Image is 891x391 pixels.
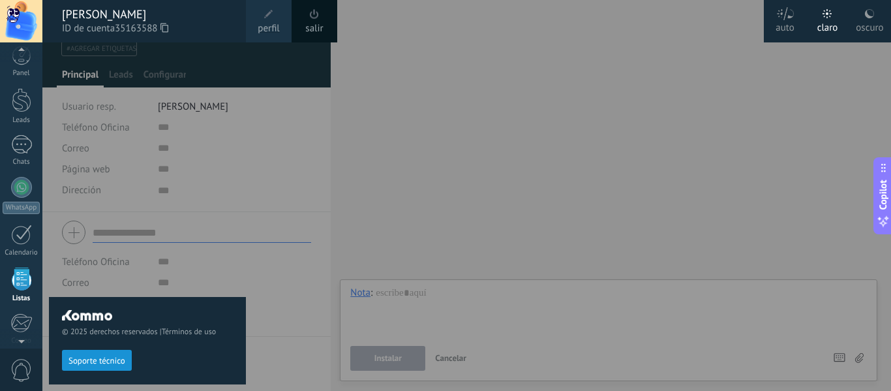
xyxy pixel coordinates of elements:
div: Panel [3,69,40,78]
span: ID de cuenta [62,22,233,36]
span: © 2025 derechos reservados | [62,327,233,337]
span: perfil [258,22,279,36]
div: Leads [3,116,40,125]
span: Copilot [877,180,890,210]
button: Soporte técnico [62,350,132,371]
a: Soporte técnico [62,355,132,365]
span: Soporte técnico [68,356,125,366]
div: Calendario [3,249,40,257]
div: Chats [3,158,40,166]
div: [PERSON_NAME] [62,7,233,22]
div: auto [776,8,794,42]
span: 35163588 [115,22,168,36]
div: WhatsApp [3,202,40,214]
a: salir [305,22,323,36]
div: oscuro [856,8,883,42]
div: claro [817,8,838,42]
div: Listas [3,294,40,303]
a: Términos de uso [162,327,216,337]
